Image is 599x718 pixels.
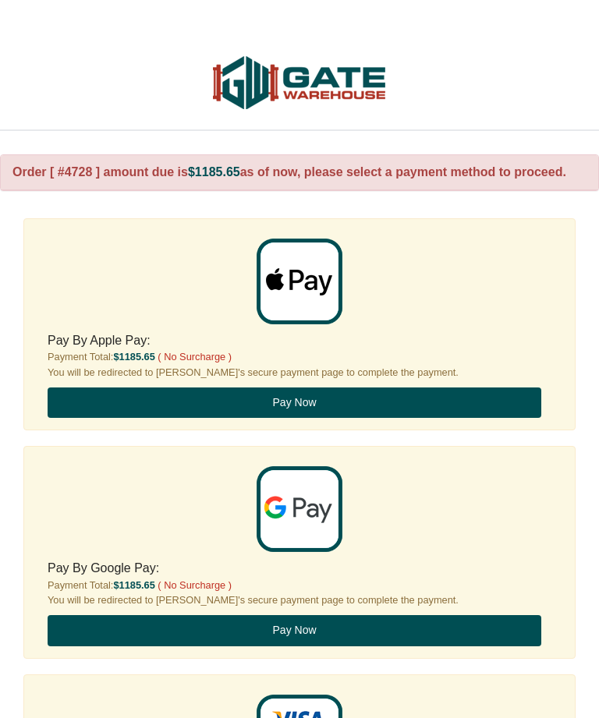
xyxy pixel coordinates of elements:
img: google_pay.png [257,466,342,552]
img: apple_pay.png [257,239,342,324]
img: Gate Warehouse [209,47,391,118]
span: ( No Surcharge ) [158,579,232,591]
h5: Pay By Apple Pay: [48,332,551,349]
button: Pay Now [48,615,541,646]
span: Order [ #4728 ] amount due is as of now, please select a payment method to proceed. [12,165,566,179]
span: $1185.65 [113,579,154,591]
div: Payment Total: You will be redirected to [PERSON_NAME]'s secure payment page to complete the paym... [36,332,563,418]
span: $1185.65 [113,351,154,363]
button: Pay Now [48,387,541,419]
h5: Pay By Google Pay: [48,560,551,577]
span: $1185.65 [188,165,240,179]
div: Payment Total: You will be redirected to [PERSON_NAME]'s secure payment page to complete the paym... [36,560,563,645]
span: ( No Surcharge ) [158,351,232,363]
